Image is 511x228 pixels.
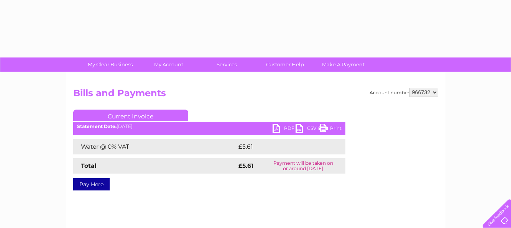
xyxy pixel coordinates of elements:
[273,124,296,135] a: PDF
[79,57,142,72] a: My Clear Business
[296,124,319,135] a: CSV
[238,162,253,169] strong: £5.61
[312,57,375,72] a: Make A Payment
[319,124,342,135] a: Print
[261,158,345,174] td: Payment will be taken on or around [DATE]
[73,124,345,129] div: [DATE]
[77,123,117,129] b: Statement Date:
[73,139,237,154] td: Water @ 0% VAT
[137,57,200,72] a: My Account
[195,57,258,72] a: Services
[253,57,317,72] a: Customer Help
[237,139,327,154] td: £5.61
[73,178,110,190] a: Pay Here
[370,88,438,97] div: Account number
[81,162,97,169] strong: Total
[73,110,188,121] a: Current Invoice
[73,88,438,102] h2: Bills and Payments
